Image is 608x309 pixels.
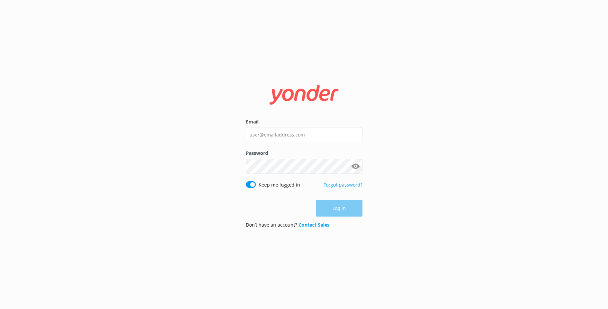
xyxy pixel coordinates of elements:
[323,182,362,188] a: Forgot password?
[299,222,329,228] a: Contact Sales
[246,127,362,142] input: user@emailaddress.com
[246,118,362,125] label: Email
[259,181,300,189] label: Keep me logged in
[246,221,329,229] p: Don’t have an account?
[349,160,362,173] button: Show password
[246,149,362,157] label: Password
